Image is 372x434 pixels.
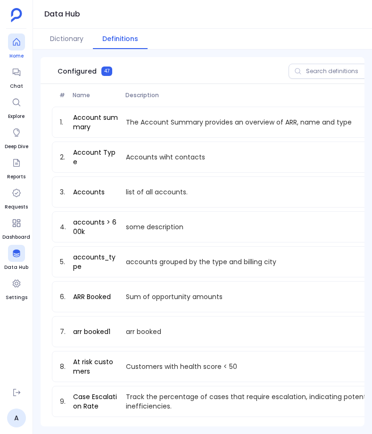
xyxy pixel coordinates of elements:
a: accounts_type [69,252,122,271]
span: Configured [58,67,97,76]
span: 4. [56,222,69,232]
span: 9. [56,397,69,406]
a: ARR Booked [69,292,115,301]
span: 8. [56,362,69,371]
h1: Data Hub [44,8,80,21]
a: A [7,409,26,427]
span: Home [8,52,25,60]
span: Name [69,92,122,99]
a: Data Hub [4,245,28,271]
button: Definitions [93,29,148,49]
a: Deep Dive [5,124,28,150]
span: Explore [8,113,25,120]
a: Settings [6,275,27,301]
a: accounts > 600k [69,217,122,236]
a: Chat [8,64,25,90]
a: Requests [5,184,28,211]
span: Dashboard [2,234,30,241]
span: Chat [8,83,25,90]
span: Data Hub [4,264,28,271]
span: 5. [56,257,69,267]
a: Home [8,33,25,60]
span: Settings [6,294,27,301]
a: Case Escalation Rate [69,392,122,411]
a: arr booked1 [69,327,114,336]
a: Reports [7,154,25,181]
a: Explore [8,94,25,120]
span: # [56,92,69,99]
span: 47 [101,67,112,76]
span: Deep Dive [5,143,28,150]
button: Dictionary [41,29,93,49]
a: Account summary [69,113,122,132]
a: Account Type [69,148,122,167]
span: 3. [56,187,69,197]
a: At risk customers [69,357,122,376]
span: 2. [56,152,69,162]
span: 1. [56,117,69,127]
a: Dashboard [2,215,30,241]
a: Accounts [69,187,108,197]
img: petavue logo [11,8,22,22]
span: Requests [5,203,28,211]
span: 6. [56,292,69,301]
span: 7. [56,327,69,336]
span: Reports [7,173,25,181]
